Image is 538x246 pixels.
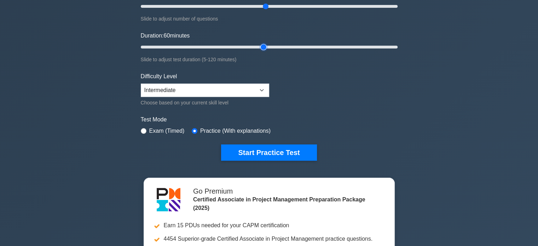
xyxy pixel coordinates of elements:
div: Slide to adjust number of questions [141,15,398,23]
label: Practice (With explanations) [200,127,271,135]
button: Start Practice Test [221,144,317,161]
div: Slide to adjust test duration (5-120 minutes) [141,55,398,64]
div: Choose based on your current skill level [141,98,269,107]
label: Exam (Timed) [149,127,185,135]
label: Difficulty Level [141,72,177,81]
span: 60 [163,33,170,39]
label: Test Mode [141,115,398,124]
label: Duration: minutes [141,32,190,40]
